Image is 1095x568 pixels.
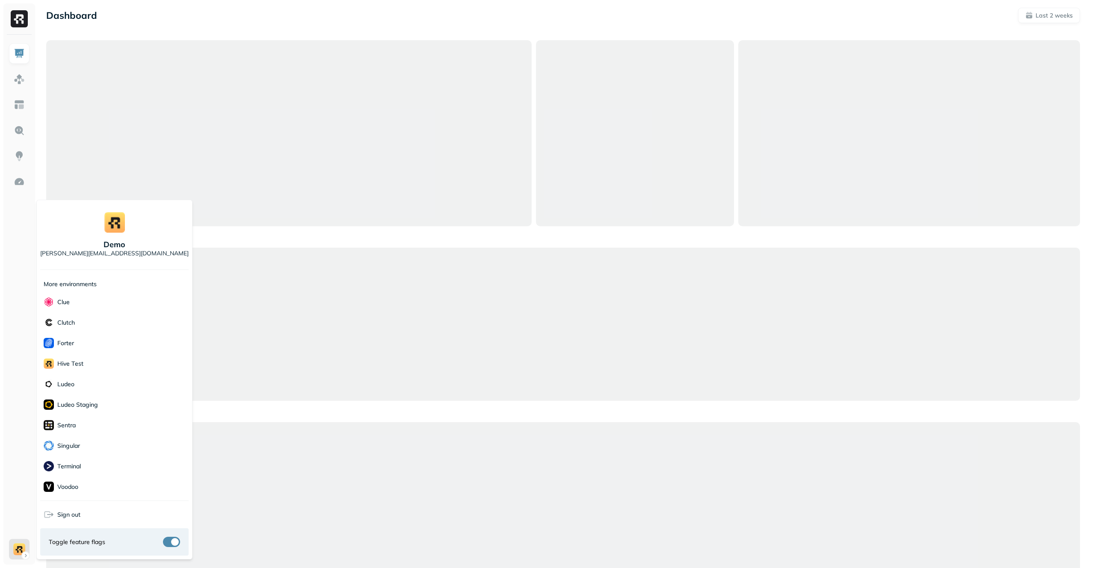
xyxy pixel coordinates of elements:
img: Clutch [44,317,54,328]
p: Hive Test [57,360,83,368]
span: Toggle feature flags [49,538,105,546]
p: Clutch [57,319,75,327]
img: Ludeo [44,379,54,389]
img: Terminal [44,461,54,471]
p: Ludeo Staging [57,401,98,409]
p: Clue [57,298,70,306]
img: Voodoo [44,482,54,492]
img: Singular [44,441,54,451]
img: Sentra [44,420,54,430]
img: Hive Test [44,358,54,369]
img: demo [104,212,125,233]
p: demo [104,240,125,249]
p: Terminal [57,462,81,470]
p: Voodoo [57,483,78,491]
p: More environments [44,280,97,288]
span: Sign out [57,511,80,519]
p: Forter [57,339,74,347]
p: Singular [57,442,80,450]
p: Sentra [57,421,76,429]
p: Ludeo [57,380,74,388]
img: Forter [44,338,54,348]
p: [PERSON_NAME][EMAIL_ADDRESS][DOMAIN_NAME] [40,249,189,257]
img: Ludeo Staging [44,399,54,410]
img: Clue [44,297,54,307]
